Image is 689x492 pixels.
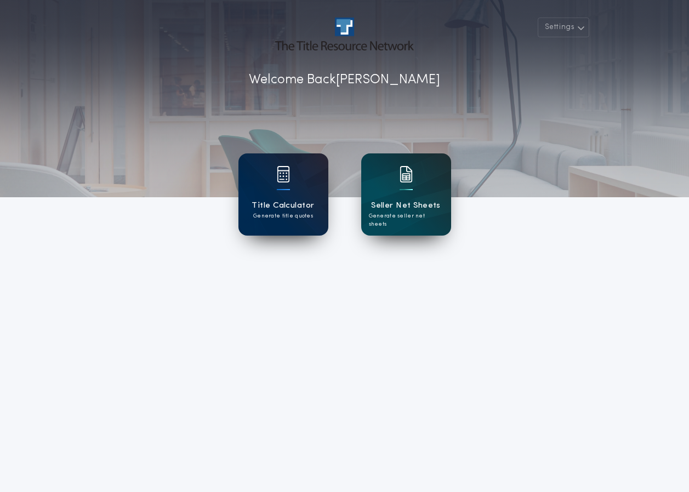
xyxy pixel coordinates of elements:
img: account-logo [275,18,413,50]
a: card iconTitle CalculatorGenerate title quotes [238,153,328,236]
img: card icon [277,166,290,182]
p: Welcome Back [PERSON_NAME] [249,70,440,90]
h1: Title Calculator [252,199,314,212]
img: card icon [400,166,413,182]
a: card iconSeller Net SheetsGenerate seller net sheets [361,153,451,236]
p: Generate title quotes [253,212,313,220]
h1: Seller Net Sheets [371,199,441,212]
p: Generate seller net sheets [369,212,443,228]
button: Settings [538,18,589,37]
